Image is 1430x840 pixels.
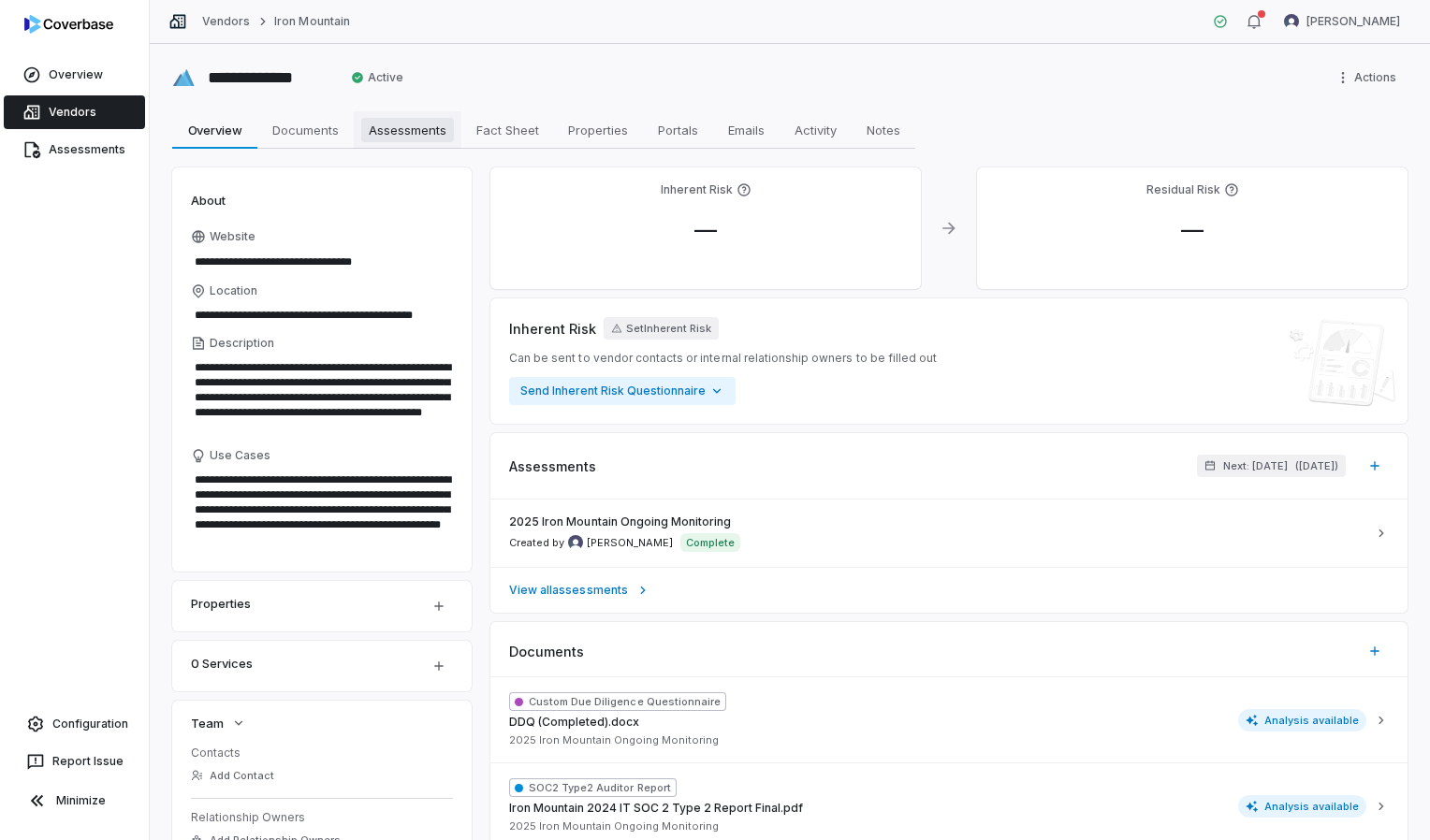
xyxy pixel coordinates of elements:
[509,642,584,661] span: Documents
[274,14,350,29] a: Iron Mountain
[210,448,270,463] span: Use Cases
[490,567,1408,613] a: View allassessments
[191,715,224,731] span: Team
[185,759,280,792] button: Add Contact
[49,67,103,82] span: Overview
[7,707,141,741] a: Configuration
[509,583,628,598] span: View all assessments
[509,514,731,529] span: 2025 Iron Mountain Ongoing Monitoring
[191,302,453,328] input: Location
[49,142,125,157] span: Assessments
[587,536,673,550] span: [PERSON_NAME]
[1223,459,1288,473] span: Next: [DATE]
[787,118,844,142] span: Activity
[191,355,453,441] textarea: Description
[202,14,250,29] a: Vendors
[210,229,255,244] span: Website
[859,118,908,142] span: Notes
[265,118,346,142] span: Documents
[7,745,141,778] button: Report Issue
[185,706,252,740] button: Team
[4,95,145,129] a: Vendors
[661,182,733,197] h4: Inherent Risk
[509,535,673,550] span: Created by
[49,105,96,120] span: Vendors
[191,192,226,209] span: About
[1330,64,1408,92] button: More actions
[509,733,719,747] span: 2025 Iron Mountain Ongoing Monitoring
[52,717,128,731] span: Configuration
[509,377,736,405] button: Send Inherent Risk Questionnaire
[509,819,719,833] span: 2025 Iron Mountain Ongoing Monitoring
[1146,182,1220,197] h4: Residual Risk
[181,118,250,142] span: Overview
[1166,216,1218,243] span: —
[490,677,1408,762] button: Custom Due Diligence QuestionnaireDDQ (Completed).docx2025 Iron Mountain Ongoing MonitoringAnalys...
[509,319,596,339] span: Inherent Risk
[52,754,124,769] span: Report Issue
[469,118,547,142] span: Fact Sheet
[679,216,732,243] span: —
[509,801,803,816] span: Iron Mountain 2024 IT SOC 2 Type 2 Report Final.pdf
[1295,459,1338,473] span: ( [DATE] )
[490,500,1408,567] a: 2025 Iron Mountain Ongoing MonitoringCreated by Meghan Paonessa avatar[PERSON_NAME]Complete
[4,58,145,92] a: Overview
[509,778,677,797] span: SOC2 Type2 Auditor Report
[361,118,454,142] span: Assessments
[56,793,106,808] span: Minimize
[604,317,719,340] button: SetInherent Risk
[1197,455,1346,477] button: Next: [DATE]([DATE])
[509,351,937,366] span: Can be sent to vendor contacts or internal relationship owners to be filled out
[191,746,453,760] dt: Contacts
[721,118,772,142] span: Emails
[1306,14,1400,29] span: [PERSON_NAME]
[191,467,453,553] textarea: Use Cases
[509,715,639,730] span: DDQ (Completed).docx
[650,118,706,142] span: Portals
[4,133,145,167] a: Assessments
[191,249,421,275] input: Website
[351,70,403,85] span: Active
[210,283,257,298] span: Location
[1238,709,1367,731] span: Analysis available
[561,118,635,142] span: Properties
[568,535,583,550] img: Meghan Paonessa avatar
[509,456,596,476] span: Assessments
[509,692,726,711] span: Custom Due Diligence Questionnaire
[191,810,453,825] dt: Relationship Owners
[1284,14,1299,29] img: Meghan Paonessa avatar
[686,535,735,550] p: Complete
[1238,795,1367,818] span: Analysis available
[24,15,113,34] img: logo-D7KZi-bG.svg
[1273,7,1411,36] button: Meghan Paonessa avatar[PERSON_NAME]
[210,336,274,351] span: Description
[7,782,141,819] button: Minimize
